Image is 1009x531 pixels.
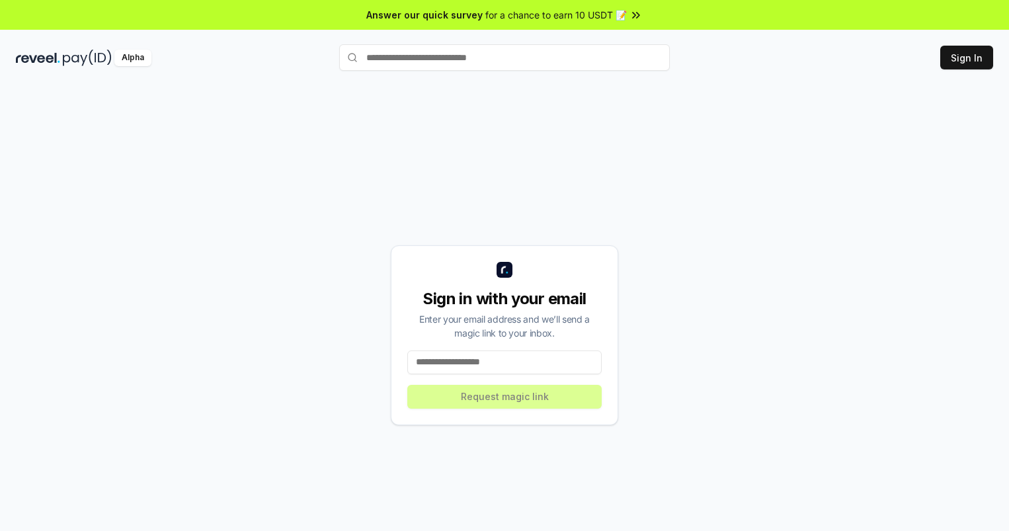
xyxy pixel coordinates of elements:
img: pay_id [63,50,112,66]
img: logo_small [497,262,512,278]
div: Enter your email address and we’ll send a magic link to your inbox. [407,312,602,340]
div: Alpha [114,50,151,66]
span: Answer our quick survey [366,8,483,22]
img: reveel_dark [16,50,60,66]
div: Sign in with your email [407,288,602,309]
span: for a chance to earn 10 USDT 📝 [485,8,627,22]
button: Sign In [940,46,993,69]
